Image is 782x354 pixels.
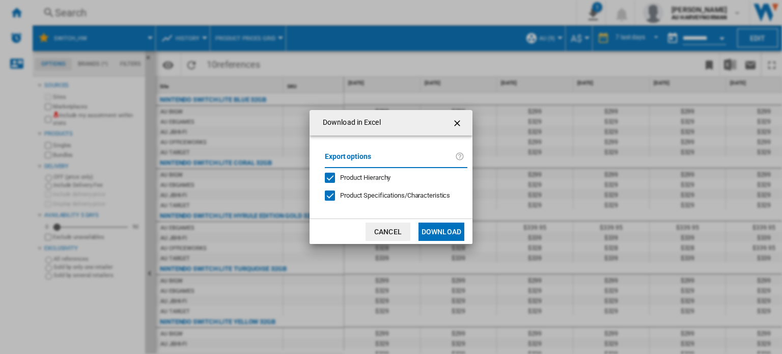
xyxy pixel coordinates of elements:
[366,223,410,241] button: Cancel
[325,151,455,170] label: Export options
[310,110,472,244] md-dialog: Download in ...
[452,117,464,129] ng-md-icon: getI18NText('BUTTONS.CLOSE_DIALOG')
[340,174,390,181] span: Product Hierarchy
[418,223,464,241] button: Download
[340,192,450,199] span: Product Specifications/Characteristics
[325,173,459,183] md-checkbox: Product Hierarchy
[340,191,450,200] div: Only applies to Category View
[448,113,468,133] button: getI18NText('BUTTONS.CLOSE_DIALOG')
[318,118,381,128] h4: Download in Excel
